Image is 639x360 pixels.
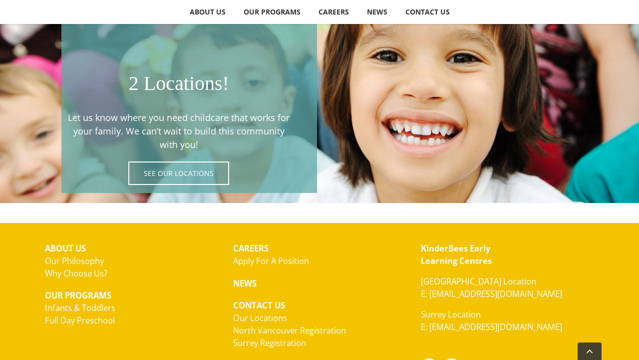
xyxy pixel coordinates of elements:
[421,242,492,266] a: KinderBees EarlyLearning Centres
[181,2,234,22] a: ABOUT US
[233,337,306,348] a: Surrey Registration
[358,2,396,22] a: NEWS
[235,2,309,22] a: OUR PROGRAMS
[45,289,111,301] strong: OUR PROGRAMS
[310,2,357,22] a: CAREERS
[233,277,257,289] strong: NEWS
[405,8,450,15] span: CONTACT US
[244,8,301,15] span: OUR PROGRAMS
[233,324,346,336] a: North Vancouver Registration
[421,288,562,299] a: E: [EMAIL_ADDRESS][DOMAIN_NAME]
[45,242,86,254] strong: ABOUT US
[45,255,104,266] a: Our Philosophy
[396,2,458,22] a: CONTACT US
[233,242,269,254] strong: CAREERS
[233,312,287,323] a: Our Locations
[421,308,594,333] p: Surrey Location
[367,8,387,15] span: NEWS
[421,242,492,266] strong: KinderBees Early Learning Centres
[233,255,309,266] a: Apply For A Position
[319,8,349,15] span: CAREERS
[421,321,562,332] a: E: [EMAIL_ADDRESS][DOMAIN_NAME]
[45,314,115,326] a: Full Day Preschool
[190,8,226,15] span: ABOUT US
[45,267,107,279] a: Why Choose Us?
[421,275,594,300] p: [GEOGRAPHIC_DATA] Location
[233,299,285,311] strong: CONTACT US
[45,302,115,313] a: Infants & Toddlers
